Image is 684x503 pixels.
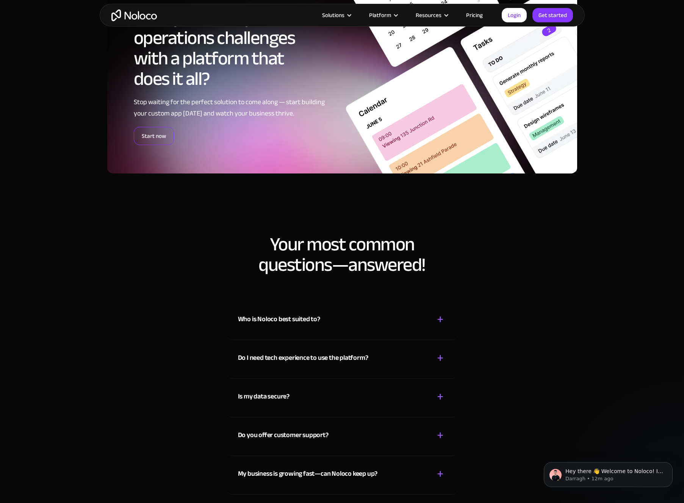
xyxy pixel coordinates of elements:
div: + [437,351,444,365]
div: Who is Noloco best suited to? [238,314,320,325]
div: Is my data secure? [238,391,290,402]
div: Stop waiting for the perfect solution to come along — start building your custom app [DATE] and w... [134,97,325,119]
div: My business is growing fast—can Noloco keep up? [238,468,378,480]
a: Start now [134,127,174,145]
div: Resources [406,10,457,20]
div: Resources [416,10,441,20]
div: Solutions [322,10,344,20]
a: Get started [532,8,573,22]
a: Login [502,8,527,22]
div: + [437,467,444,481]
div: Do I need tech experience to use the platform? [238,352,368,364]
div: Solutions [313,10,360,20]
h2: Ready to solve your operations challenges with a platform that does it all? [134,7,325,89]
iframe: Intercom notifications message [532,446,684,499]
a: Pricing [457,10,492,20]
div: Platform [360,10,406,20]
a: home [111,9,157,21]
div: + [437,313,444,326]
div: Platform [369,10,391,20]
div: + [437,390,444,403]
div: + [437,429,444,442]
div: Do you offer customer support? [238,430,329,441]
